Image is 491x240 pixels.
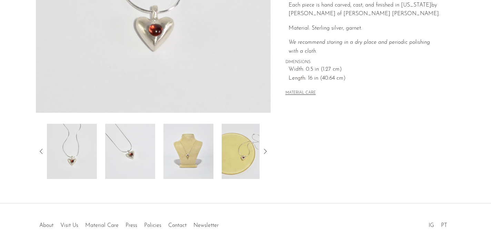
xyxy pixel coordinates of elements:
[289,74,441,83] span: Length: 16 in (40.64 cm)
[285,59,441,66] span: DIMENSIONS
[144,223,161,228] a: Policies
[289,2,440,17] span: Each piece is hand carved, cast, and finished in [US_STATE] by [PERSON_NAME] of [PERSON_NAME] [PE...
[126,223,137,228] a: Press
[36,217,222,230] ul: Quick links
[289,40,430,54] i: We recommend storing in a dry place and periodic polishing with a cloth.
[222,124,272,179] img: Garnet Heart Pendant Necklace
[47,124,97,179] img: Garnet Heart Pendant Necklace
[441,223,447,228] a: PT
[289,65,441,74] span: Width: 0.5 in (1.27 cm)
[39,223,53,228] a: About
[85,223,119,228] a: Material Care
[163,124,213,179] img: Garnet Heart Pendant Necklace
[105,124,155,179] img: Garnet Heart Pendant Necklace
[285,91,316,96] button: MATERIAL CARE
[60,223,78,228] a: Visit Us
[425,217,451,230] ul: Social Medias
[168,223,187,228] a: Contact
[429,223,434,228] a: IG
[289,26,362,31] span: Material: Sterling silver, garnet.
